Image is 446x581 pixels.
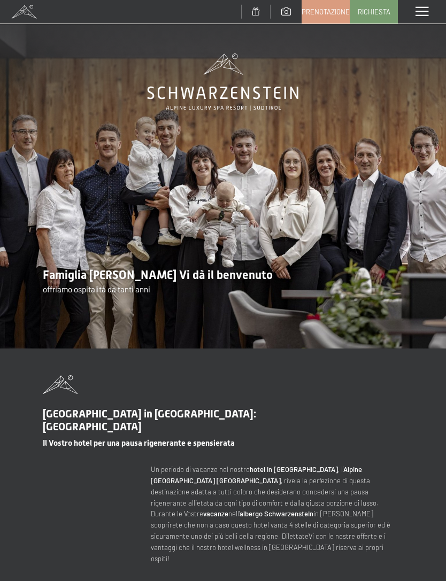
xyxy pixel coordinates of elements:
[43,268,273,282] span: Famiglia [PERSON_NAME] Vi dà il benvenuto
[43,284,150,294] span: offriamo ospitalità da tanti anni
[43,407,256,433] span: [GEOGRAPHIC_DATA] in [GEOGRAPHIC_DATA]: [GEOGRAPHIC_DATA]
[240,509,313,518] strong: albergo Schwarzenstein
[151,465,362,485] strong: Alpine [GEOGRAPHIC_DATA] [GEOGRAPHIC_DATA]
[250,465,338,474] strong: hotel in [GEOGRAPHIC_DATA]
[302,7,350,17] span: Prenotazione
[203,509,228,518] strong: vacanze
[350,1,397,23] a: Richiesta
[302,1,349,23] a: Prenotazione
[43,438,235,448] span: Il Vostro hotel per una pausa rigenerante e spensierata
[151,464,403,564] p: Un periodo di vacanze nel nostro , l’ , rivela la perfezione di questa destinazione adatta a tutt...
[358,7,390,17] span: Richiesta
